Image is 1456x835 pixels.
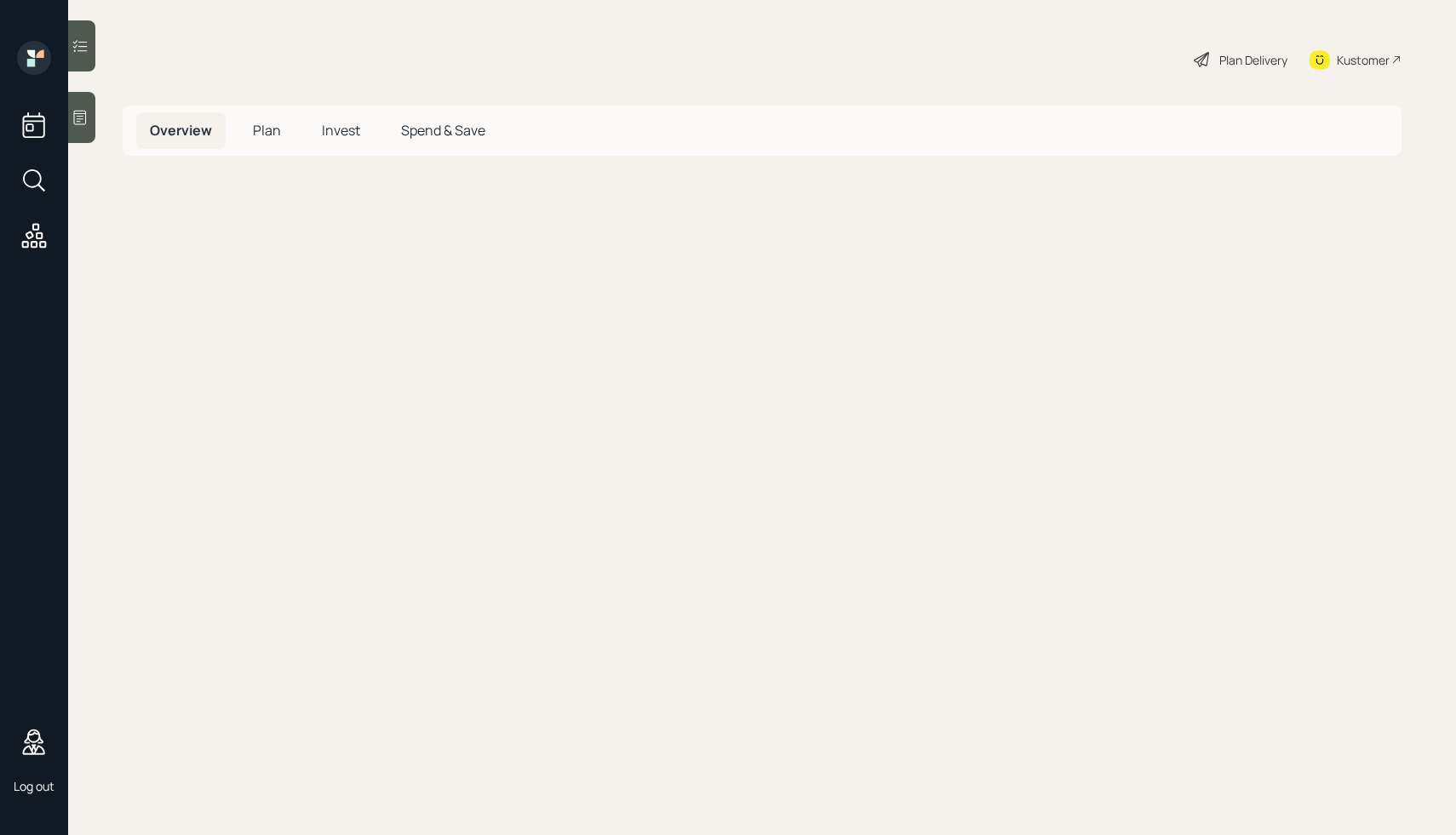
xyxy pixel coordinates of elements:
span: Overview [150,121,212,140]
div: Log out [14,778,54,794]
span: Invest [322,121,360,140]
div: Plan Delivery [1219,51,1287,69]
span: Plan [253,121,281,140]
div: Kustomer [1337,51,1390,69]
span: Spend & Save [401,121,485,140]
